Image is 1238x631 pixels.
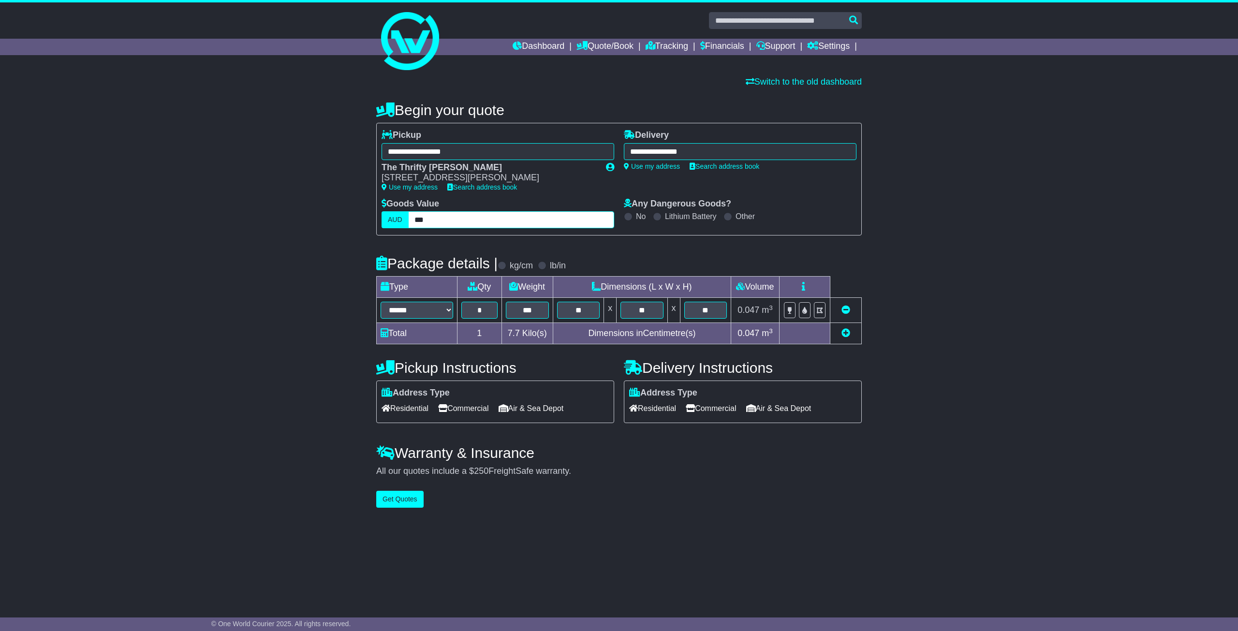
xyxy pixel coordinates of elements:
[438,401,488,416] span: Commercial
[736,212,755,221] label: Other
[624,199,731,209] label: Any Dangerous Goods?
[737,305,759,315] span: 0.047
[769,304,773,311] sup: 3
[646,39,688,55] a: Tracking
[508,328,520,338] span: 7.7
[629,401,676,416] span: Residential
[510,261,533,271] label: kg/cm
[376,255,498,271] h4: Package details |
[377,323,457,344] td: Total
[501,277,553,298] td: Weight
[762,305,773,315] span: m
[700,39,744,55] a: Financials
[841,328,850,338] a: Add new item
[376,445,862,461] h4: Warranty & Insurance
[746,401,811,416] span: Air & Sea Depot
[624,130,669,141] label: Delivery
[376,360,614,376] h4: Pickup Instructions
[553,277,731,298] td: Dimensions (L x W x H)
[382,173,596,183] div: [STREET_ADDRESS][PERSON_NAME]
[665,212,717,221] label: Lithium Battery
[382,162,596,173] div: The Thrifty [PERSON_NAME]
[376,491,424,508] button: Get Quotes
[624,162,680,170] a: Use my address
[624,360,862,376] h4: Delivery Instructions
[769,327,773,335] sup: 3
[737,328,759,338] span: 0.047
[382,211,409,228] label: AUD
[447,183,517,191] a: Search address book
[499,401,564,416] span: Air & Sea Depot
[576,39,634,55] a: Quote/Book
[807,39,850,55] a: Settings
[211,620,351,628] span: © One World Courier 2025. All rights reserved.
[731,277,779,298] td: Volume
[513,39,564,55] a: Dashboard
[636,212,646,221] label: No
[382,130,421,141] label: Pickup
[756,39,796,55] a: Support
[667,298,680,323] td: x
[686,401,736,416] span: Commercial
[690,162,759,170] a: Search address book
[746,77,862,87] a: Switch to the old dashboard
[382,401,428,416] span: Residential
[762,328,773,338] span: m
[501,323,553,344] td: Kilo(s)
[457,323,502,344] td: 1
[841,305,850,315] a: Remove this item
[377,277,457,298] td: Type
[382,388,450,398] label: Address Type
[629,388,697,398] label: Address Type
[376,466,862,477] div: All our quotes include a $ FreightSafe warranty.
[553,323,731,344] td: Dimensions in Centimetre(s)
[376,102,862,118] h4: Begin your quote
[382,199,439,209] label: Goods Value
[550,261,566,271] label: lb/in
[474,466,488,476] span: 250
[457,277,502,298] td: Qty
[604,298,617,323] td: x
[382,183,438,191] a: Use my address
